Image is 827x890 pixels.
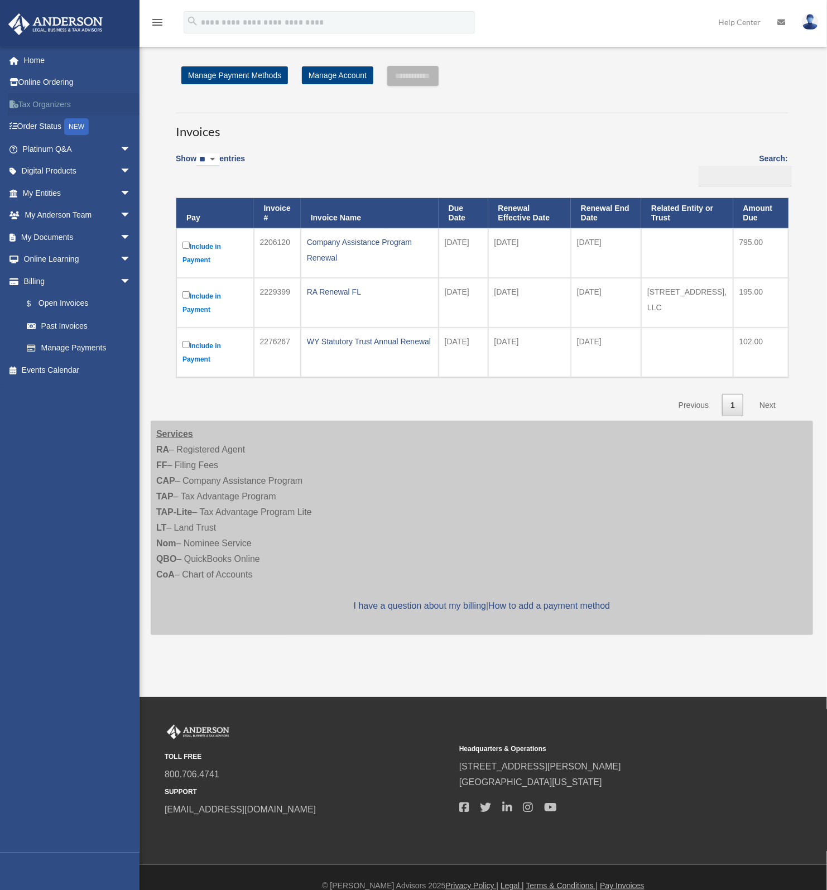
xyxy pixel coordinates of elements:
[165,786,451,798] small: SUPPORT
[156,429,193,439] strong: Services
[120,226,142,249] span: arrow_drop_down
[176,198,254,228] th: Pay: activate to sort column descending
[488,328,571,377] td: [DATE]
[182,341,190,348] input: Include in Payment
[165,725,232,739] img: Anderson Advisors Platinum Portal
[151,421,813,635] div: – Registered Agent – Filing Fees – Company Assistance Program – Tax Advantage Program – Tax Advan...
[165,751,451,763] small: TOLL FREE
[156,554,176,564] strong: QBO
[156,598,807,614] p: |
[8,160,148,182] a: Digital Productsarrow_drop_down
[156,445,169,454] strong: RA
[182,291,190,299] input: Include in Payment
[526,881,598,890] a: Terms & Conditions |
[151,20,164,29] a: menu
[307,234,432,266] div: Company Assistance Program Renewal
[151,16,164,29] i: menu
[354,601,486,610] a: I have a question about my billing
[165,805,316,814] a: [EMAIL_ADDRESS][DOMAIN_NAME]
[699,166,792,187] input: Search:
[446,881,499,890] a: Privacy Policy |
[254,228,301,278] td: 2206120
[733,328,789,377] td: 102.00
[8,138,148,160] a: Platinum Q&Aarrow_drop_down
[571,278,641,328] td: [DATE]
[8,226,148,248] a: My Documentsarrow_drop_down
[571,198,641,228] th: Renewal End Date: activate to sort column ascending
[182,239,248,267] label: Include in Payment
[33,297,39,311] span: $
[641,198,733,228] th: Related Entity or Trust: activate to sort column ascending
[571,228,641,278] td: [DATE]
[641,278,733,328] td: [STREET_ADDRESS], LLC
[186,15,199,27] i: search
[64,118,89,135] div: NEW
[176,113,788,141] h3: Invoices
[439,328,488,377] td: [DATE]
[156,523,166,532] strong: LT
[722,394,743,417] a: 1
[8,116,148,138] a: Order StatusNEW
[439,278,488,328] td: [DATE]
[182,242,190,249] input: Include in Payment
[600,881,644,890] a: Pay Invoices
[156,538,176,548] strong: Nom
[488,198,571,228] th: Renewal Effective Date: activate to sort column ascending
[439,228,488,278] td: [DATE]
[181,66,288,84] a: Manage Payment Methods
[8,71,148,94] a: Online Ordering
[307,334,432,349] div: WY Statutory Trust Annual Renewal
[120,248,142,271] span: arrow_drop_down
[733,278,789,328] td: 195.00
[8,248,148,271] a: Online Learningarrow_drop_down
[8,49,148,71] a: Home
[733,198,789,228] th: Amount Due: activate to sort column ascending
[165,769,219,779] a: 800.706.4741
[8,359,148,381] a: Events Calendar
[488,601,610,610] a: How to add a payment method
[501,881,524,890] a: Legal |
[307,284,432,300] div: RA Renewal FL
[182,289,248,316] label: Include in Payment
[120,138,142,161] span: arrow_drop_down
[254,328,301,377] td: 2276267
[16,337,142,359] a: Manage Payments
[571,328,641,377] td: [DATE]
[254,198,301,228] th: Invoice #: activate to sort column ascending
[301,198,439,228] th: Invoice Name: activate to sort column ascending
[459,743,746,755] small: Headquarters & Operations
[459,777,602,787] a: [GEOGRAPHIC_DATA][US_STATE]
[156,460,167,470] strong: FF
[120,204,142,227] span: arrow_drop_down
[733,228,789,278] td: 795.00
[182,339,248,366] label: Include in Payment
[254,278,301,328] td: 2229399
[488,278,571,328] td: [DATE]
[439,198,488,228] th: Due Date: activate to sort column ascending
[751,394,784,417] a: Next
[120,182,142,205] span: arrow_drop_down
[156,476,175,485] strong: CAP
[16,315,142,337] a: Past Invoices
[670,394,717,417] a: Previous
[196,153,219,166] select: Showentries
[8,270,142,292] a: Billingarrow_drop_down
[156,492,174,501] strong: TAP
[120,160,142,183] span: arrow_drop_down
[302,66,373,84] a: Manage Account
[5,13,106,35] img: Anderson Advisors Platinum Portal
[488,228,571,278] td: [DATE]
[16,292,137,315] a: $Open Invoices
[156,507,193,517] strong: TAP-Lite
[156,570,175,579] strong: CoA
[459,762,621,771] a: [STREET_ADDRESS][PERSON_NAME]
[695,152,788,186] label: Search:
[802,14,819,30] img: User Pic
[120,270,142,293] span: arrow_drop_down
[176,152,245,177] label: Show entries
[8,204,148,227] a: My Anderson Teamarrow_drop_down
[8,182,148,204] a: My Entitiesarrow_drop_down
[8,93,148,116] a: Tax Organizers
